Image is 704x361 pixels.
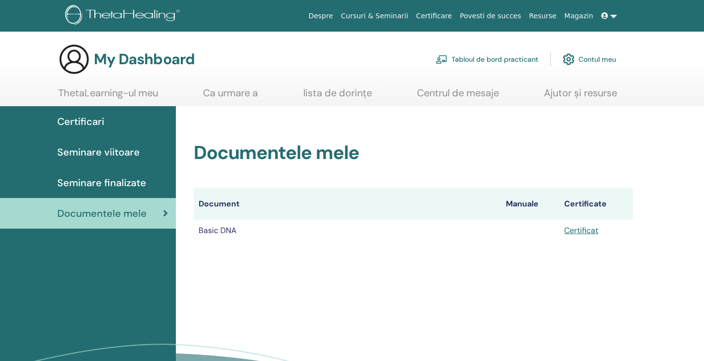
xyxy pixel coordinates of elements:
[412,7,456,25] a: Certificare
[194,188,501,220] th: Document
[563,51,575,68] img: cog.svg
[194,220,501,241] td: Basic DNA
[337,7,412,25] a: Cursuri & Seminarii
[57,114,104,129] span: Certificari
[436,48,538,70] a: Tabloul de bord practicant
[58,87,158,106] a: ThetaLearning-ul meu
[563,48,616,70] a: Contul meu
[544,87,617,106] a: Ajutor și resurse
[194,142,633,164] h2: Documentele mele
[57,145,140,160] span: Seminare viitoare
[303,87,372,106] a: lista de dorințe
[65,5,183,27] img: logo.png
[203,87,258,106] a: Ca urmare a
[525,7,561,25] a: Resurse
[94,50,195,68] h3: My Dashboard
[456,7,525,25] a: Povesti de succes
[417,87,499,106] a: Centrul de mesaje
[564,225,598,236] a: Certificat
[436,55,448,64] img: chalkboard-teacher.svg
[57,175,146,190] span: Seminare finalizate
[57,206,147,221] span: Documentele mele
[58,43,90,75] img: generic-user-icon.jpg
[304,7,337,25] a: Despre
[559,188,633,220] th: Certificate
[501,188,559,220] th: Manuale
[560,7,597,25] a: Magazin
